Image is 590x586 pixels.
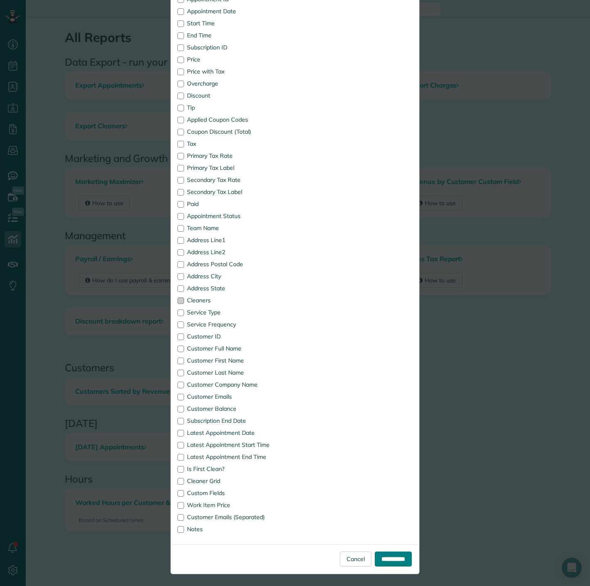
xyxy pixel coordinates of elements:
label: Discount [177,93,289,98]
label: Latest Appointment Date [177,430,289,436]
label: Subscription End Date [177,418,289,424]
label: Customer Emails [177,394,289,400]
label: Coupon Discount (Total) [177,129,289,135]
label: Overcharge [177,81,289,86]
label: Customer Emails (Separated) [177,514,289,520]
label: Work Item Price [177,502,289,508]
label: Customer Company Name [177,382,289,387]
label: Service Type [177,309,289,315]
label: Start Time [177,20,289,26]
label: Address State [177,285,289,291]
a: Cancel [340,552,371,566]
label: Address Line1 [177,237,289,243]
label: Address Postal Code [177,261,289,267]
label: Secondary Tax Rate [177,177,289,183]
label: Service Frequency [177,321,289,327]
label: Subscription ID [177,44,289,50]
label: End Time [177,32,289,38]
label: Paid [177,201,289,207]
label: Primary Tax Rate [177,153,289,159]
label: Is First Clean? [177,466,289,472]
label: Team Name [177,225,289,231]
label: Notes [177,526,289,532]
label: Appointment Date [177,8,289,14]
label: Address City [177,273,289,279]
label: Price with Tax [177,69,289,74]
label: Latest Appointment Start Time [177,442,289,448]
label: Price [177,56,289,62]
label: Customer Balance [177,406,289,412]
label: Secondary Tax Label [177,189,289,195]
label: Address Line2 [177,249,289,255]
label: Tax [177,141,289,147]
label: Custom Fields [177,490,289,496]
label: Customer First Name [177,358,289,363]
label: Tip [177,105,289,110]
label: Latest Appointment End Time [177,454,289,460]
label: Customer ID [177,333,289,339]
label: Applied Coupon Codes [177,117,289,123]
label: Cleaners [177,297,289,303]
label: Appointment Status [177,213,289,219]
label: Cleaner Grid [177,478,289,484]
label: Customer Last Name [177,370,289,375]
label: Customer Full Name [177,346,289,351]
label: Primary Tax Label [177,165,289,171]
